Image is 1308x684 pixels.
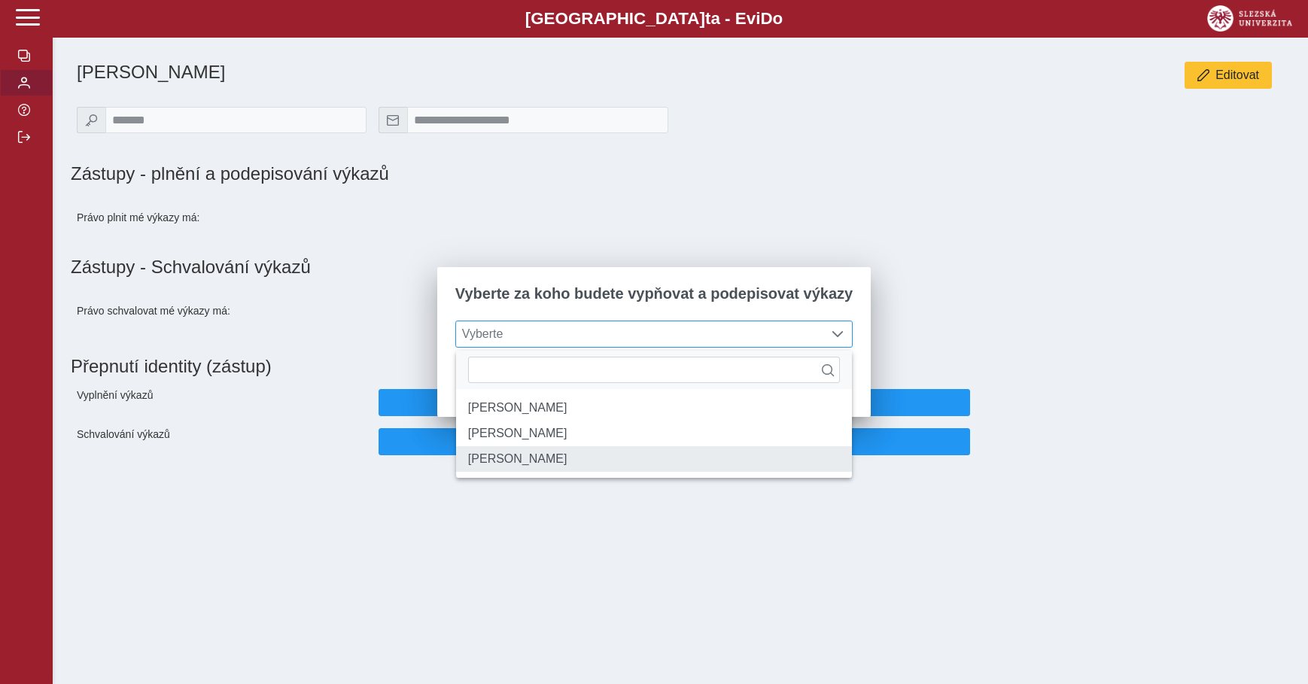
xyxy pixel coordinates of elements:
[391,396,957,409] span: Přepnout identitu
[71,196,373,239] div: Právo plnit mé výkazy má:
[1185,62,1272,89] button: Editovat
[71,257,1290,278] h1: Zástupy - Schvalování výkazů
[379,389,970,416] button: Přepnout identitu
[379,428,970,455] button: Přepnout identitu
[1207,5,1292,32] img: logo_web_su.png
[456,421,852,446] li: Pavlína Kubná
[456,395,852,421] li: Pavlína Hajduková
[455,285,853,302] span: Vyberte za koho budete vypňovat a podepisovat výkazy
[45,9,1263,29] b: [GEOGRAPHIC_DATA] a - Evi
[760,9,772,28] span: D
[705,9,710,28] span: t
[71,163,869,184] h1: Zástupy - plnění a podepisování výkazů
[77,62,869,83] h1: [PERSON_NAME]
[391,435,957,448] span: Přepnout identitu
[71,290,373,332] div: Právo schvalovat mé výkazy má:
[71,422,373,461] div: Schvalování výkazů
[456,321,824,347] span: Vyberte
[71,350,1278,383] h1: Přepnutí identity (zástup)
[456,446,852,472] li: Tereza Šturzová
[1215,68,1259,82] span: Editovat
[71,383,373,422] div: Vyplnění výkazů
[773,9,783,28] span: o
